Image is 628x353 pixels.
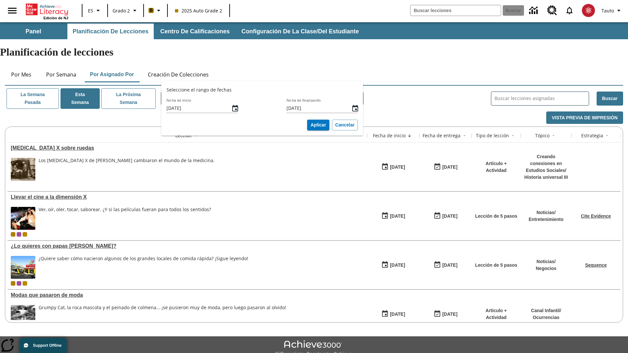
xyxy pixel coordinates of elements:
div: Ver, oír, oler, tocar, saborear. ¿Y si las películas fueran para todos los sentidos? [39,207,211,212]
div: [DATE] [442,261,457,269]
span: B [149,6,153,14]
button: 08/24/25: Último día en que podrá accederse la lección [431,210,460,222]
a: Sequence [585,262,607,268]
div: Ver, oír, oler, tocar, saborear. ¿Y si las películas fueran para todos los sentidos? [39,207,211,230]
p: Historia universal III [524,174,568,181]
p: Negocios [536,265,556,272]
span: Tauto [602,7,614,14]
div: Fecha de inicio [373,132,406,139]
p: Artículo + Actividad [475,160,517,174]
div: Fecha de entrega [423,132,461,139]
button: La próxima semana [101,88,156,109]
button: Buscar [597,92,623,106]
div: Tipo de lección [476,132,509,139]
button: 08/18/25: Primer día en que estuvo disponible la lección [379,210,407,222]
button: Sort [549,132,557,140]
label: Fecha de inicio [166,98,191,103]
div: Los [MEDICAL_DATA] X de [PERSON_NAME] cambiaron el mundo de la medicina. [39,158,215,163]
img: Foto en blanco y negro de dos personas uniformadas colocando a un hombre en una máquina de rayos ... [11,158,35,181]
div: ¿Quiere saber cómo nacieron algunos de los grandes locales de comida rápida? ¡Sigue leyendo! [39,256,248,279]
p: Noticias / [529,209,564,216]
button: Grado: Grado 2, Elige un grado [110,5,141,16]
div: Rayos X sobre ruedas [11,145,364,151]
button: 08/20/25: Primer día en que estuvo disponible la lección [379,161,407,173]
button: 07/19/25: Primer día en que estuvo disponible la lección [379,308,407,320]
img: El panel situado frente a los asientos rocía con agua nebulizada al feliz público en un cine equi... [11,207,35,230]
a: Modas que pasaron de moda, Lecciones [11,292,364,298]
button: Por asignado por [85,67,139,82]
span: New 2025 class [23,281,27,286]
button: La semana pasada [7,88,59,109]
span: Grado 2 [113,7,130,14]
div: Modas que pasaron de moda [11,292,364,298]
div: Los rayos X de Marie Curie cambiaron el mundo de la medicina. [39,158,215,181]
button: Support Offline [20,338,67,353]
button: Sort [603,132,611,140]
button: Planificación de lecciones [67,24,154,39]
button: Fecha de inicio, Selecciona una fecha, agosto 17, 2025, Seleccionada [229,102,242,115]
button: Vista previa de impresión [546,111,623,124]
div: ¿Quiere saber cómo nacieron algunos de los grandes locales de comida rápida? ¡Sigue leyendo! [39,256,248,261]
div: Grumpy Cat, la roca mascota y el peinado de colmena... ¡se pusieron muy de moda, pero luego pasar... [39,305,286,328]
h2: Seleccione el rango de fechas [166,86,358,93]
button: Panel [1,24,66,39]
div: [DATE] [442,310,457,318]
a: Centro de recursos, Se abrirá en una pestaña nueva. [543,2,561,19]
span: ES [88,7,93,14]
div: New 2025 class [23,232,27,237]
a: Cite Evidence [581,213,611,219]
span: 2025 Auto Grade 2 [175,7,222,14]
div: [DATE] [390,310,405,318]
button: Sort [192,132,200,140]
a: Portada [26,3,68,16]
p: Lección de 5 pasos [475,213,517,220]
span: Edición de NJ [44,16,68,20]
a: Notificaciones [561,2,578,19]
div: Portada [26,2,68,20]
p: Lección de 5 pasos [475,262,517,269]
button: Cancelar [332,120,358,130]
p: Artículo + Actividad [475,307,517,321]
div: Clase actual [11,281,15,286]
button: 08/20/25: Último día en que podrá accederse la lección [431,161,460,173]
div: [DATE] [442,163,457,171]
div: Estrategia [581,132,603,139]
button: Fecha de finalización, Selecciona una fecha, agosto 23, 2025, Seleccionada [349,102,362,115]
div: Tópico [535,132,549,139]
div: Lección [175,132,192,139]
button: Configuración de la clase/del estudiante [236,24,364,39]
button: Por semana [41,67,81,82]
a: Llevar el cine a la dimensión X, Lecciones [11,194,364,200]
div: [DATE] [390,261,405,269]
button: Lenguaje: ES, Selecciona un idioma [84,5,105,16]
span: Support Offline [33,343,61,348]
a: ¿Lo quieres con papas fritas?, Lecciones [11,243,364,249]
img: foto en blanco y negro de una chica haciendo girar unos hula-hulas en la década de 1950 [11,305,35,328]
div: Grumpy Cat, la roca mascota y el peinado de colmena... ¡se pusieron muy de moda, pero luego pasar... [39,305,286,311]
div: Clase actual [11,232,15,237]
div: OL 2025 Auto Grade 3 [17,281,21,286]
button: 06/30/26: Último día en que podrá accederse la lección [431,308,460,320]
a: Rayos X sobre ruedas, Lecciones [11,145,364,151]
button: Creación de colecciones [143,67,214,82]
img: Uno de los primeros locales de McDonald's, con el icónico letrero rojo y los arcos amarillos. [11,256,35,279]
p: Noticias / [536,258,556,265]
button: 07/03/26: Último día en que podrá accederse la lección [431,259,460,271]
div: [DATE] [390,163,405,171]
p: Ocurrencias [531,314,561,321]
button: Escoja un nuevo avatar [578,2,599,19]
button: Sort [461,132,468,140]
button: Aplicar [307,120,329,130]
button: Sort [509,132,517,140]
div: OL 2025 Auto Grade 3 [17,232,21,237]
div: [DATE] [442,212,457,220]
label: Fecha de finalización [287,98,321,103]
